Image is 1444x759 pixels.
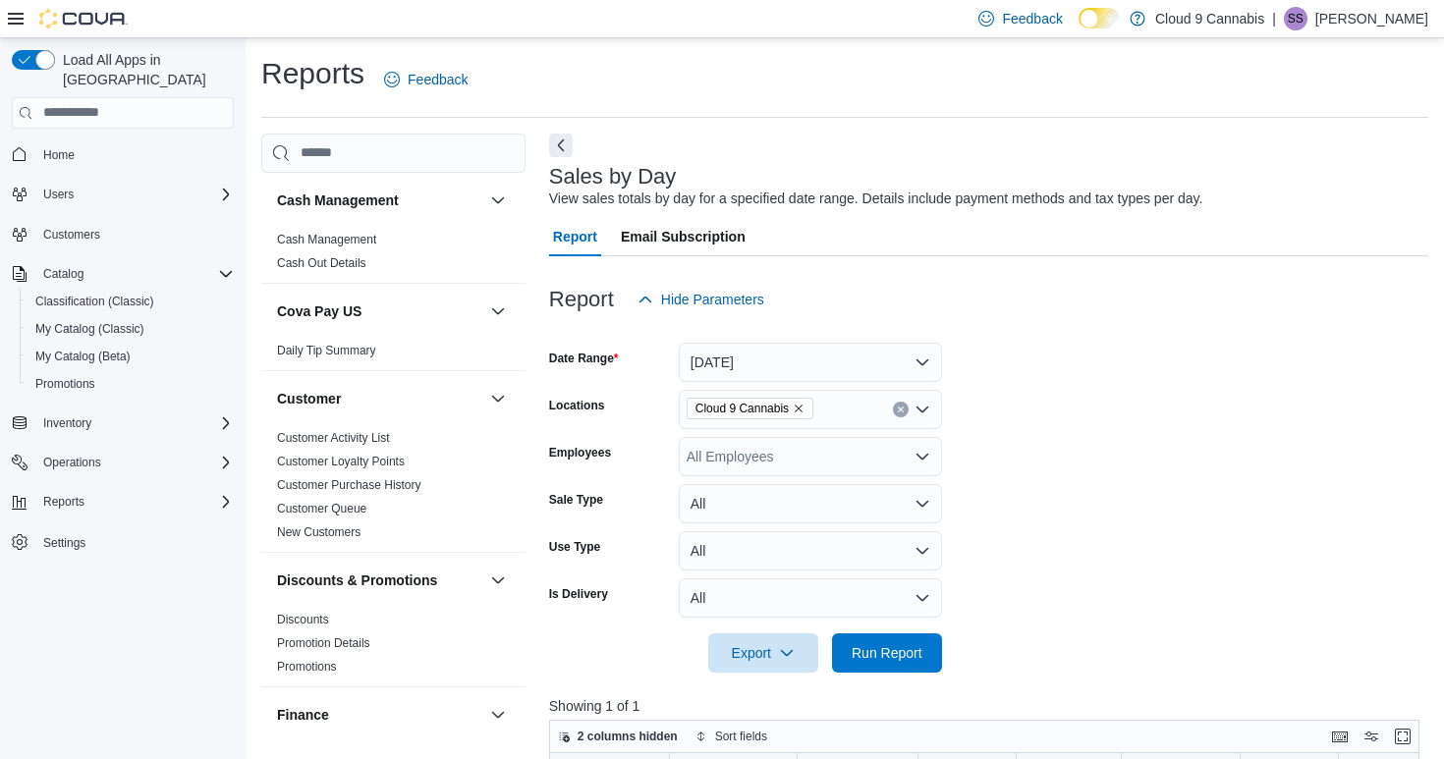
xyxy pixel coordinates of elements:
span: Customers [43,227,100,243]
h3: Finance [277,705,329,725]
span: Cloud 9 Cannabis [687,398,813,419]
button: Clear input [893,402,909,417]
span: Classification (Classic) [28,290,234,313]
h3: Customer [277,389,341,408]
span: Reports [35,490,234,514]
a: Feedback [376,60,475,99]
button: Operations [35,451,109,474]
div: Sarbjot Singh [1284,7,1307,30]
p: | [1272,7,1276,30]
img: Cova [39,9,128,28]
label: Date Range [549,351,619,366]
span: Users [35,183,234,206]
span: Home [35,142,234,167]
button: Enter fullscreen [1391,725,1415,748]
button: Hide Parameters [630,280,772,319]
span: Users [43,187,74,202]
button: Reports [35,490,92,514]
span: Catalog [35,262,234,286]
button: [DATE] [679,343,942,382]
button: All [679,484,942,523]
a: Customer Loyalty Points [277,455,405,468]
a: Promotions [28,372,103,396]
p: Showing 1 of 1 [549,696,1428,716]
span: Customers [35,222,234,246]
p: Cloud 9 Cannabis [1155,7,1264,30]
button: 2 columns hidden [550,725,686,748]
button: Finance [277,705,482,725]
button: Remove Cloud 9 Cannabis from selection in this group [793,403,805,414]
a: Home [35,143,83,167]
div: Cova Pay US [261,339,526,370]
span: Inventory [43,415,91,431]
p: [PERSON_NAME] [1315,7,1428,30]
button: Customer [277,389,482,408]
button: Sort fields [688,725,775,748]
span: My Catalog (Classic) [28,317,234,341]
a: My Catalog (Beta) [28,345,139,368]
a: Customers [35,223,108,246]
button: Catalog [35,262,91,286]
label: Use Type [549,539,600,555]
h3: Cova Pay US [277,301,361,321]
button: Promotions [20,370,242,398]
span: Cloud 9 Cannabis [695,399,789,418]
span: Hide Parameters [661,290,764,309]
button: Display options [1360,725,1383,748]
button: Settings [4,527,242,556]
button: Next [549,134,573,157]
button: My Catalog (Beta) [20,343,242,370]
a: Customer Queue [277,502,366,515]
span: Reports [43,494,84,510]
a: Classification (Classic) [28,290,162,313]
span: Settings [35,529,234,554]
button: Discounts & Promotions [277,570,482,590]
h3: Cash Management [277,190,399,210]
button: All [679,578,942,618]
button: Inventory [4,409,242,437]
div: Discounts & Promotions [261,608,526,686]
span: Export [720,633,806,673]
a: Cash Out Details [277,256,366,270]
button: Open list of options [915,402,930,417]
span: Feedback [1002,9,1062,28]
button: All [679,531,942,570]
div: Customer [261,426,526,552]
span: Promotions [28,372,234,396]
button: Inventory [35,411,99,435]
button: Cova Pay US [486,299,510,323]
button: Discounts & Promotions [486,569,510,592]
span: Settings [43,535,85,551]
a: Cash Management [277,233,376,246]
span: Report [553,217,597,256]
button: Cash Management [486,189,510,212]
span: Inventory [35,411,234,435]
label: Is Delivery [549,586,608,602]
button: Customer [486,387,510,410]
button: Customers [4,220,242,248]
span: My Catalog (Beta) [28,345,234,368]
label: Sale Type [549,492,603,508]
h3: Discounts & Promotions [277,570,437,590]
span: Run Report [852,643,922,663]
a: Daily Tip Summary [277,344,376,357]
span: SS [1288,7,1304,30]
span: Email Subscription [621,217,746,256]
span: Operations [35,451,234,474]
span: Home [43,147,75,163]
input: Dark Mode [1079,8,1120,28]
button: Reports [4,488,242,515]
h3: Report [549,288,614,311]
button: Run Report [832,633,942,673]
label: Employees [549,445,611,461]
nav: Complex example [12,133,234,608]
a: Customer Activity List [277,431,390,445]
a: Discounts [277,613,329,626]
span: Dark Mode [1079,28,1080,29]
button: Keyboard shortcuts [1328,725,1352,748]
span: Sort fields [715,729,767,744]
span: Promotions [35,376,95,392]
span: Classification (Classic) [35,294,154,309]
span: Load All Apps in [GEOGRAPHIC_DATA] [55,50,234,89]
button: Operations [4,449,242,476]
